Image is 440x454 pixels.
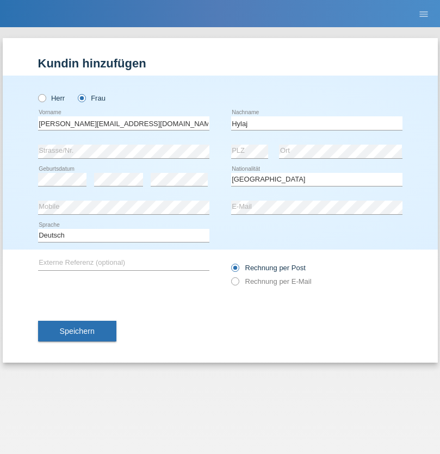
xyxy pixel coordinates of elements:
[38,94,45,101] input: Herr
[78,94,106,102] label: Frau
[231,264,238,277] input: Rechnung per Post
[38,94,65,102] label: Herr
[418,9,429,20] i: menu
[38,321,116,341] button: Speichern
[38,57,402,70] h1: Kundin hinzufügen
[413,10,435,17] a: menu
[78,94,85,101] input: Frau
[231,277,312,285] label: Rechnung per E-Mail
[60,327,95,335] span: Speichern
[231,277,238,291] input: Rechnung per E-Mail
[231,264,306,272] label: Rechnung per Post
